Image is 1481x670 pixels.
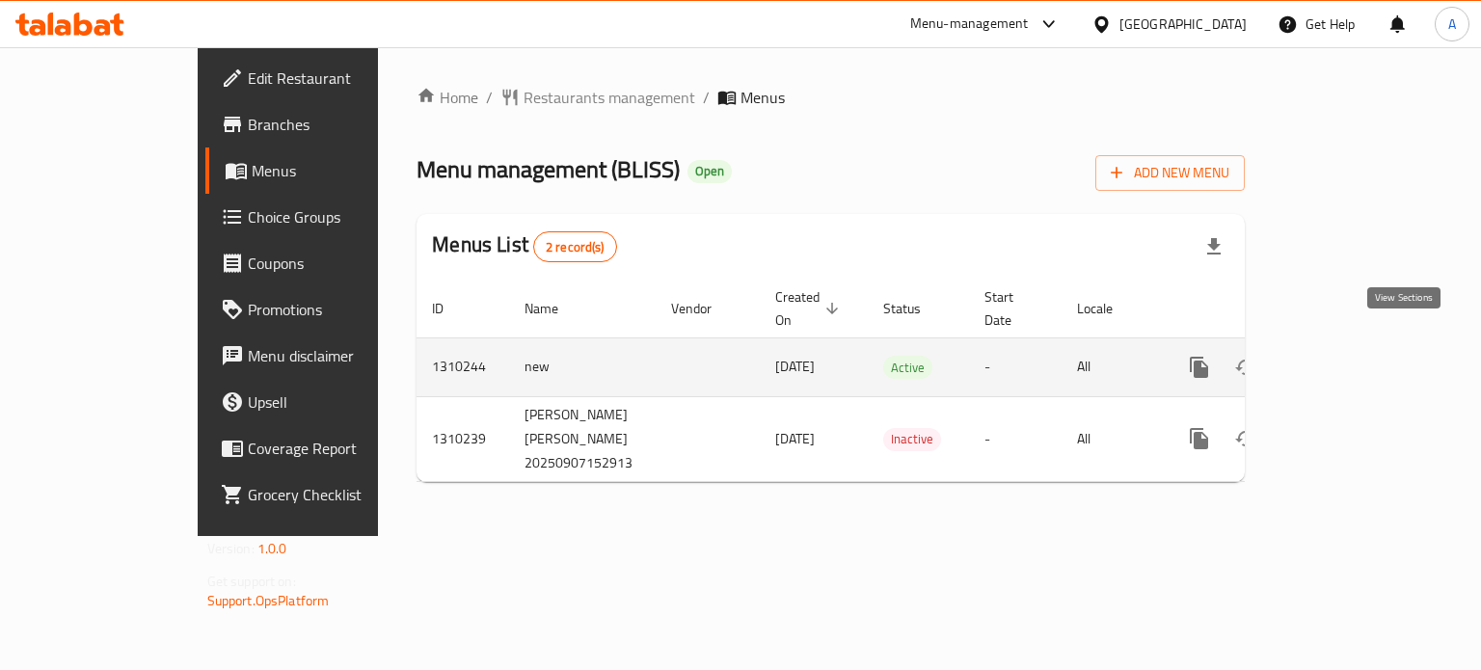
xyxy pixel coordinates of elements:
span: Start Date [984,285,1038,332]
span: ID [432,297,469,320]
td: All [1062,337,1161,396]
span: Status [883,297,946,320]
span: [DATE] [775,426,815,451]
th: Actions [1161,280,1377,338]
li: / [703,86,710,109]
div: Total records count [533,231,617,262]
span: 2 record(s) [534,238,616,256]
button: Change Status [1223,415,1269,462]
a: Restaurants management [500,86,695,109]
span: Menu disclaimer [248,344,430,367]
span: Branches [248,113,430,136]
div: Open [687,160,732,183]
a: Coverage Report [205,425,445,471]
span: [DATE] [775,354,815,379]
a: Branches [205,101,445,147]
a: Choice Groups [205,194,445,240]
span: Choice Groups [248,205,430,228]
span: Add New Menu [1111,161,1229,185]
div: [GEOGRAPHIC_DATA] [1119,13,1247,35]
span: Name [525,297,583,320]
span: Menu management ( BLISS ) [417,147,680,191]
h2: Menus List [432,230,616,262]
span: Coupons [248,252,430,275]
a: Upsell [205,379,445,425]
span: Active [883,357,932,379]
a: Menu disclaimer [205,333,445,379]
button: Change Status [1223,344,1269,390]
span: 1.0.0 [257,536,287,561]
span: Version: [207,536,255,561]
span: Get support on: [207,569,296,594]
span: Menus [740,86,785,109]
span: Edit Restaurant [248,67,430,90]
a: Support.OpsPlatform [207,588,330,613]
td: All [1062,396,1161,481]
td: 1310239 [417,396,509,481]
span: Restaurants management [524,86,695,109]
a: Edit Restaurant [205,55,445,101]
td: new [509,337,656,396]
span: Inactive [883,428,941,450]
nav: breadcrumb [417,86,1245,109]
a: Coupons [205,240,445,286]
span: Open [687,163,732,179]
div: Active [883,356,932,379]
div: Export file [1191,224,1237,270]
a: Menus [205,147,445,194]
td: - [969,337,1062,396]
span: Upsell [248,390,430,414]
td: - [969,396,1062,481]
td: 1310244 [417,337,509,396]
span: Menus [252,159,430,182]
button: more [1176,415,1223,462]
td: [PERSON_NAME] [PERSON_NAME] 20250907152913 [509,396,656,481]
li: / [486,86,493,109]
a: Promotions [205,286,445,333]
span: A [1448,13,1456,35]
span: Promotions [248,298,430,321]
button: Add New Menu [1095,155,1245,191]
span: Vendor [671,297,737,320]
table: enhanced table [417,280,1377,482]
a: Home [417,86,478,109]
div: Inactive [883,428,941,451]
div: Menu-management [910,13,1029,36]
span: Locale [1077,297,1138,320]
button: more [1176,344,1223,390]
a: Grocery Checklist [205,471,445,518]
span: Grocery Checklist [248,483,430,506]
span: Created On [775,285,845,332]
span: Coverage Report [248,437,430,460]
